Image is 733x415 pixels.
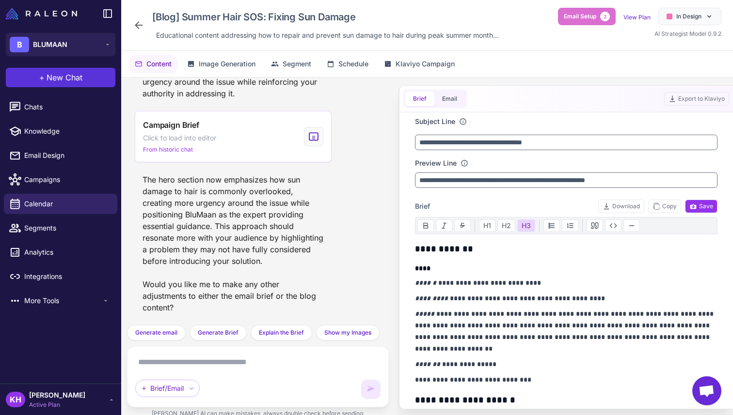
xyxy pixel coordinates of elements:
button: Generate email [127,325,186,340]
button: Save [685,200,717,213]
button: Generate Brief [190,325,247,340]
img: Raleon Logo [6,8,77,19]
span: In Design [676,12,701,21]
div: Click to edit description [152,28,503,43]
span: AI Strategist Model 0.9.2 [654,30,721,37]
a: Knowledge [4,121,117,141]
span: Campaigns [24,174,110,185]
button: Explain the Brief [251,325,312,340]
a: Segments [4,218,117,238]
span: Copy [653,202,677,211]
span: More Tools [24,295,102,306]
span: Email Setup [564,12,596,21]
span: Schedule [338,59,368,69]
a: Integrations [4,266,117,287]
a: View Plan [623,14,651,21]
button: H2 [497,219,515,232]
span: Calendar [24,199,110,209]
button: Email Setup2 [558,8,616,25]
button: Copy [648,200,681,213]
span: Klaviyo Campaign [396,59,455,69]
a: Email Design [4,145,117,166]
span: Image Generation [199,59,255,69]
label: Preview Line [415,158,457,169]
button: Download [598,200,644,213]
a: Analytics [4,242,117,262]
span: + [39,72,45,83]
a: Chats [4,97,117,117]
button: Email [434,92,465,106]
label: Subject Line [415,116,455,127]
a: Calendar [4,194,117,214]
span: New Chat [47,72,82,83]
span: Click to load into editor [143,133,216,143]
span: Segment [283,59,311,69]
button: Klaviyo Campaign [378,55,461,73]
span: Email Design [24,150,110,161]
button: Schedule [321,55,374,73]
span: Generate email [135,328,177,337]
button: +New Chat [6,68,115,87]
button: Segment [265,55,317,73]
button: Show my Images [316,325,380,340]
div: Click to edit campaign name [148,8,503,26]
button: Content [129,55,177,73]
span: Chats [24,102,110,112]
button: H1 [479,219,495,232]
span: Segments [24,223,110,233]
span: Explain the Brief [259,328,304,337]
span: Analytics [24,247,110,258]
span: From historic chat [143,145,193,154]
span: 2 [600,12,610,21]
span: [PERSON_NAME] [29,390,85,400]
span: Educational content addressing how to repair and prevent sun damage to hair during peak summer mo... [156,30,499,41]
a: Open chat [692,376,721,405]
div: B [10,37,29,52]
span: Content [146,59,172,69]
div: The hero section now emphasizes how sun damage to hair is commonly overlooked, creating more urge... [135,170,332,317]
a: Campaigns [4,169,117,190]
span: BLUMAAN [33,39,67,50]
div: KH [6,392,25,407]
span: Integrations [24,271,110,282]
span: Knowledge [24,126,110,137]
button: Export to Klaviyo [664,92,729,106]
div: Brief/Email [135,380,200,397]
span: Generate Brief [198,328,239,337]
button: BBLUMAAN [6,33,115,56]
span: Brief [415,201,430,212]
button: Brief [405,92,434,106]
button: H3 [517,219,535,232]
button: Image Generation [181,55,261,73]
span: Campaign Brief [143,119,199,131]
span: Active Plan [29,400,85,409]
span: Show my Images [324,328,371,337]
span: Save [689,202,713,211]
